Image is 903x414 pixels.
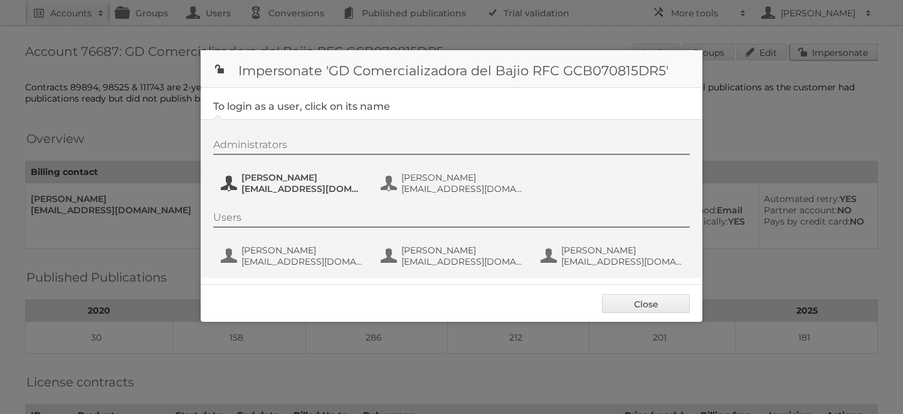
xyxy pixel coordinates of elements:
span: [PERSON_NAME] [241,172,363,183]
button: [PERSON_NAME] [EMAIL_ADDRESS][DOMAIN_NAME] [379,171,527,196]
legend: To login as a user, click on its name [213,100,390,112]
span: [PERSON_NAME] [561,245,683,256]
button: [PERSON_NAME] [EMAIL_ADDRESS][DOMAIN_NAME] [219,171,367,196]
span: [EMAIL_ADDRESS][DOMAIN_NAME] [401,256,523,267]
span: [PERSON_NAME] [241,245,363,256]
div: Administrators [213,139,690,155]
button: [PERSON_NAME] [EMAIL_ADDRESS][DOMAIN_NAME] [379,243,527,268]
span: [EMAIL_ADDRESS][DOMAIN_NAME] [241,183,363,194]
div: Users [213,211,690,228]
button: [PERSON_NAME] [EMAIL_ADDRESS][DOMAIN_NAME] [219,243,367,268]
h1: Impersonate 'GD Comercializadora del Bajio RFC GCB070815DR5' [201,50,702,88]
button: [PERSON_NAME] [EMAIL_ADDRESS][DOMAIN_NAME] [539,243,687,268]
span: [EMAIL_ADDRESS][DOMAIN_NAME] [401,183,523,194]
span: [PERSON_NAME] [401,172,523,183]
span: [PERSON_NAME] [401,245,523,256]
a: Close [602,294,690,313]
span: [EMAIL_ADDRESS][DOMAIN_NAME] [241,256,363,267]
span: [EMAIL_ADDRESS][DOMAIN_NAME] [561,256,683,267]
